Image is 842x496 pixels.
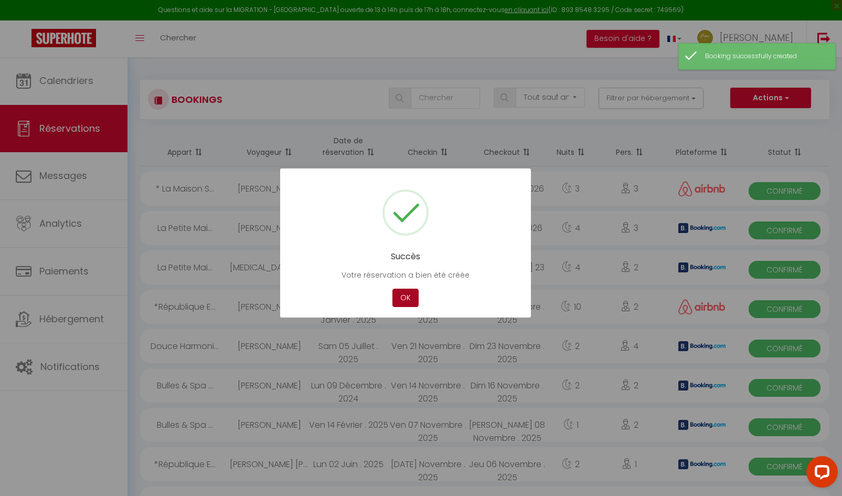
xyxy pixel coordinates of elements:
h2: Succès [296,251,515,261]
button: OK [392,289,419,307]
p: Votre réservation a bien été créée [296,269,515,281]
div: Booking successfully created [705,51,825,61]
iframe: LiveChat chat widget [798,452,842,496]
